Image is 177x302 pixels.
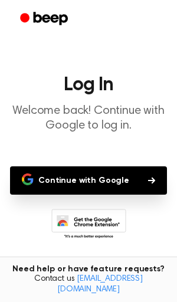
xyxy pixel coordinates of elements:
[9,104,168,133] p: Welcome back! Continue with Google to log in.
[10,166,167,195] button: Continue with Google
[9,75,168,94] h1: Log In
[12,8,78,31] a: Beep
[7,274,170,295] span: Contact us
[57,275,143,294] a: [EMAIL_ADDRESS][DOMAIN_NAME]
